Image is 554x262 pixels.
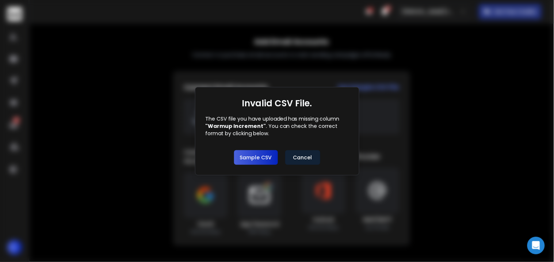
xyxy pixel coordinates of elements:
div: Open Intercom Messenger [527,237,545,254]
h1: Invalid CSV File. [242,98,312,109]
button: Sample CSV [234,150,278,165]
p: The CSV file you have uploaded has missing column . You can check the correct format by clicking ... [206,115,349,137]
strong: " Warmup Increment " [206,122,266,130]
button: Cancel [285,150,320,165]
